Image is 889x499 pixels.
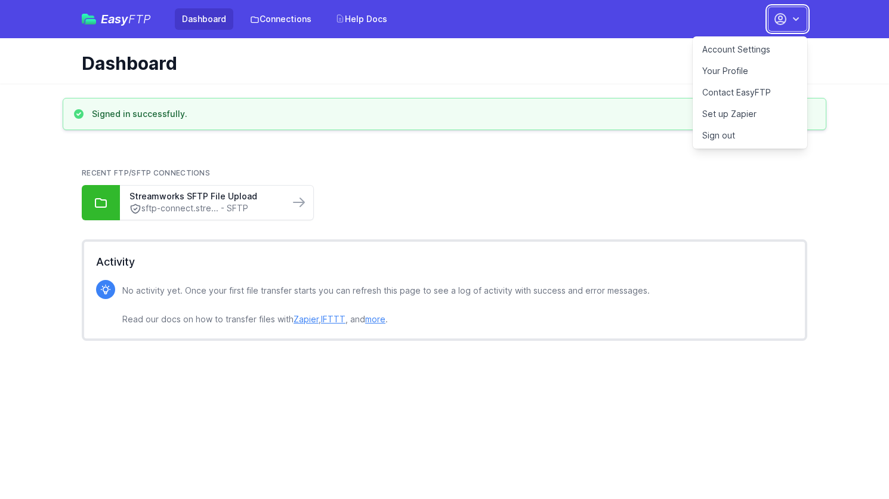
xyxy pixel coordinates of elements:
a: Help Docs [328,8,394,30]
a: Your Profile [693,60,807,82]
a: Connections [243,8,319,30]
a: Contact EasyFTP [693,82,807,103]
a: EasyFTP [82,13,151,25]
a: Dashboard [175,8,233,30]
a: Set up Zapier [693,103,807,125]
span: FTP [128,12,151,26]
a: Sign out [693,125,807,146]
a: more [365,314,385,324]
img: easyftp_logo.png [82,14,96,24]
span: Easy [101,13,151,25]
h2: Activity [96,254,793,270]
a: Zapier [294,314,319,324]
a: Account Settings [693,39,807,60]
a: IFTTT [321,314,345,324]
a: Streamworks SFTP File Upload [129,190,280,202]
h3: Signed in successfully. [92,108,187,120]
h1: Dashboard [82,53,798,74]
iframe: Drift Widget Chat Controller [829,439,875,485]
h2: Recent FTP/SFTP Connections [82,168,807,178]
p: No activity yet. Once your first file transfer starts you can refresh this page to see a log of a... [122,284,650,326]
a: sftp-connect.stre... - SFTP [129,202,280,215]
